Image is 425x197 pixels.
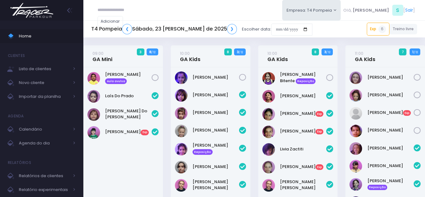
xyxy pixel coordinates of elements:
[267,50,288,63] a: 10:00GA Kids
[350,125,362,137] img: Yumi Muller
[280,164,327,170] a: [PERSON_NAME]Exp
[19,125,69,133] span: Calendário
[350,107,362,120] img: Laura Alves Perpétuo Cousso
[405,7,413,14] a: Sair
[87,90,100,103] img: Laís do Prado Pereira Alves
[262,143,275,156] img: Livia Zactiti Jobim
[98,16,123,26] a: Adicionar
[399,48,406,55] span: 7
[350,71,362,84] img: Eloah Meneguim Tenorio
[151,50,155,54] small: / 12
[193,74,239,81] a: [PERSON_NAME]
[389,24,417,34] a: Treino livre
[175,161,187,173] img: Luiza Lobello Demônaco
[8,110,24,122] h4: Agenda
[141,130,149,135] span: Exp
[367,110,414,116] a: [PERSON_NAME]Exp
[367,163,414,169] a: [PERSON_NAME]
[175,179,187,192] img: Maria Júlia Santos Spada
[227,24,237,34] a: ❯
[105,78,127,84] span: Aula avulsa
[267,50,277,56] small: 10:00
[137,48,144,55] span: 3
[378,25,386,33] span: 6
[19,186,69,194] span: Relatório experimentais
[180,50,190,56] small: 10:00
[193,164,239,170] a: [PERSON_NAME]
[355,50,363,56] small: 11:00
[193,127,239,133] a: [PERSON_NAME]
[193,92,239,98] a: [PERSON_NAME]
[87,126,100,139] img: Sophia Alves
[350,89,362,102] img: Julia Pinotti
[19,172,69,180] span: Relatórios de clientes
[87,72,100,85] img: Valentina scholz
[19,65,69,73] span: Lista de clientes
[280,146,327,152] a: Livia Zactiti
[105,129,152,135] a: [PERSON_NAME]Exp
[280,93,327,99] a: [PERSON_NAME]
[224,48,232,55] span: 8
[262,161,275,173] img: Manuela Samogim Gimenes
[262,90,275,103] img: Isabela Sandes
[280,71,327,84] a: [PERSON_NAME] Bitente Reposição
[92,50,103,56] small: 09:00
[149,49,151,54] strong: 8
[262,108,275,121] img: Laura Sanchez Morelli
[262,179,275,192] img: Maria Júlia Santos Spada
[316,129,324,135] span: Exp
[175,125,187,137] img: Cecília Mello
[175,71,187,84] img: Helena Mendes Leone
[87,108,100,121] img: Luísa do Prado Pereira Alves
[91,24,237,34] h5: T4 Pompeia Sábado, 23 [PERSON_NAME] de 2025
[180,50,200,63] a: 10:00GA Kids
[175,89,187,102] img: Alice Ouafa
[19,139,69,147] span: Agenda do dia
[262,126,275,138] img: Lia Sanchez Morelli
[280,110,327,117] a: [PERSON_NAME]Exp
[280,128,327,134] a: [PERSON_NAME]Exp
[193,110,239,116] a: [PERSON_NAME]
[367,178,414,190] a: [PERSON_NAME] Reposição
[105,71,152,84] a: [PERSON_NAME] Aula avulsa
[412,49,414,54] strong: 1
[350,142,362,155] img: Aurora Andreoni Mello
[296,78,316,84] span: Reposição
[343,7,352,14] span: Olá,
[414,50,418,54] small: / 12
[392,5,403,16] span: S
[8,49,25,62] h4: Clientes
[280,179,327,191] a: [PERSON_NAME] [PERSON_NAME]
[353,7,389,14] span: [PERSON_NAME]
[193,179,239,191] a: [PERSON_NAME] [PERSON_NAME]
[316,164,324,170] span: Exp
[237,49,239,54] strong: 3
[367,23,389,35] a: Exp6
[193,149,213,155] span: Reposição
[239,50,243,54] small: / 12
[367,127,414,133] a: [PERSON_NAME]
[19,32,75,40] span: Home
[312,48,319,55] span: 8
[316,111,324,117] span: Exp
[19,79,69,87] span: Novo cliente
[367,92,414,98] a: [PERSON_NAME]
[326,50,330,54] small: / 12
[175,107,187,120] img: Carmen Borga Le Guevellou
[367,185,388,190] span: Reposição
[367,145,414,151] a: [PERSON_NAME]
[175,143,187,155] img: Clara Souza Ramos de Oliveira
[350,178,362,191] img: Irene Zylbersztajn de Sá
[341,3,417,17] div: [ ]
[350,160,362,172] img: Clarice Lopes
[8,156,31,169] h4: Relatórios
[105,93,152,99] a: Laís Do Prado
[92,50,112,63] a: 09:00GA Mini
[105,108,152,120] a: [PERSON_NAME] Do [PERSON_NAME]
[367,74,414,81] a: [PERSON_NAME]
[403,110,411,116] span: Exp
[19,93,69,101] span: Importar da planilha
[193,142,239,155] a: [PERSON_NAME] Reposição
[324,49,326,54] strong: 3
[262,72,275,85] img: Helena Macedo Bitente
